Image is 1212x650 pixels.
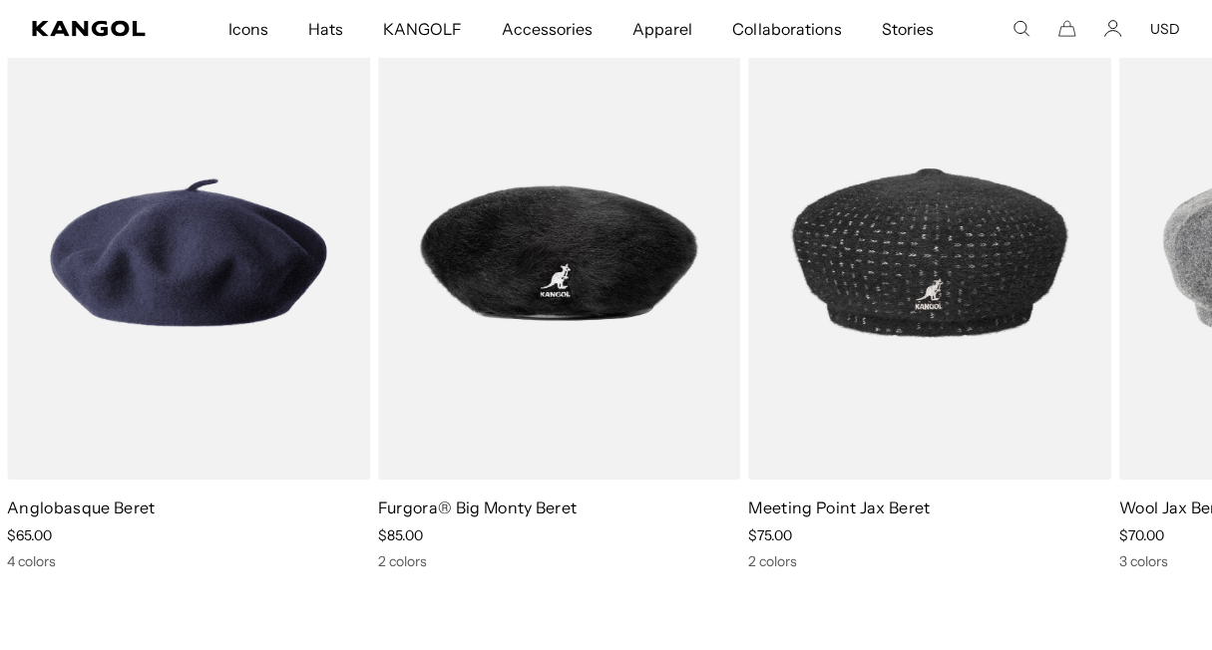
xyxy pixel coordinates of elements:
[748,552,1111,570] div: 2 colors
[7,552,370,570] div: 4 colors
[32,21,150,37] a: Kangol
[7,26,370,482] img: Anglobasque Beret
[748,497,930,517] a: Meeting Point Jax Beret
[378,497,578,517] a: Furgora® Big Monty Beret
[1058,20,1076,38] button: Cart
[1104,20,1122,38] a: Account
[378,26,741,482] img: Furgora® Big Monty Beret
[1119,526,1164,544] span: $70.00
[748,526,792,544] span: $75.00
[7,526,52,544] span: $65.00
[7,497,155,517] a: Anglobasque Beret
[748,26,1111,482] img: Meeting Point Jax Beret
[1012,20,1030,38] summary: Search here
[370,26,741,571] div: 8 of 9
[1150,20,1180,38] button: USD
[378,526,423,544] span: $85.00
[378,552,741,570] div: 2 colors
[740,26,1111,571] div: 9 of 9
